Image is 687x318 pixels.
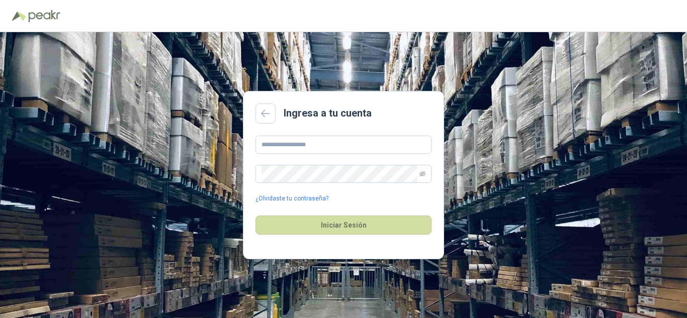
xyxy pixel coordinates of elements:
button: Iniciar Sesión [255,216,432,235]
h2: Ingresa a tu cuenta [284,105,372,121]
a: ¿Olvidaste tu contraseña? [255,194,328,203]
img: Peakr [28,10,60,22]
img: Logo [12,11,26,21]
span: eye-invisible [419,171,425,177]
